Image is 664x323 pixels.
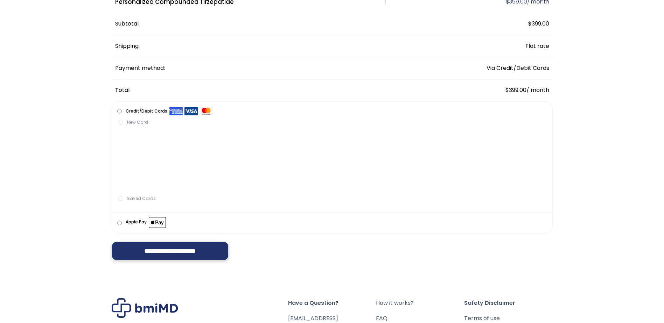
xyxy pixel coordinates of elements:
span: Have a Question? [288,298,376,308]
th: Total: [112,79,419,101]
span: $ [528,20,532,28]
img: Visa [184,107,198,116]
th: Payment method: [112,57,419,79]
img: Amex [169,107,183,116]
th: Shipping: [112,35,419,57]
td: / month [419,79,552,101]
label: Credit/Debit Cards [126,107,213,116]
img: Mastercard [200,107,213,116]
th: Subtotal: [112,13,419,35]
span: $ [505,86,509,94]
span: 399.00 [505,86,526,94]
label: Apple Pay [126,218,166,228]
img: Brand Logo [112,298,178,317]
iframe: Secure payment input frame [116,124,546,192]
label: New Card [117,119,547,125]
a: How it works? [376,298,464,308]
label: Saved Cards [117,195,547,202]
span: 399.00 [528,20,549,28]
span: Safety Disclaimer [464,298,552,308]
td: Via Credit/Debit Cards [419,57,552,79]
td: Flat rate [419,35,552,57]
img: Apple Pay [149,217,166,228]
